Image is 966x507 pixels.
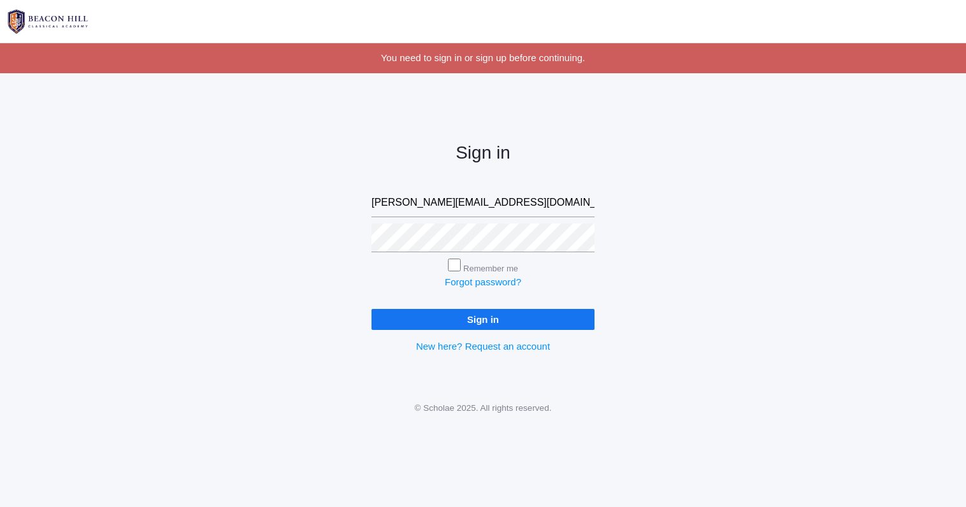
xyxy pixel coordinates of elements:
input: Sign in [371,309,595,330]
label: Remember me [463,264,518,273]
input: Email address [371,189,595,217]
a: Forgot password? [445,276,521,287]
h2: Sign in [371,143,595,163]
a: New here? Request an account [416,341,550,352]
